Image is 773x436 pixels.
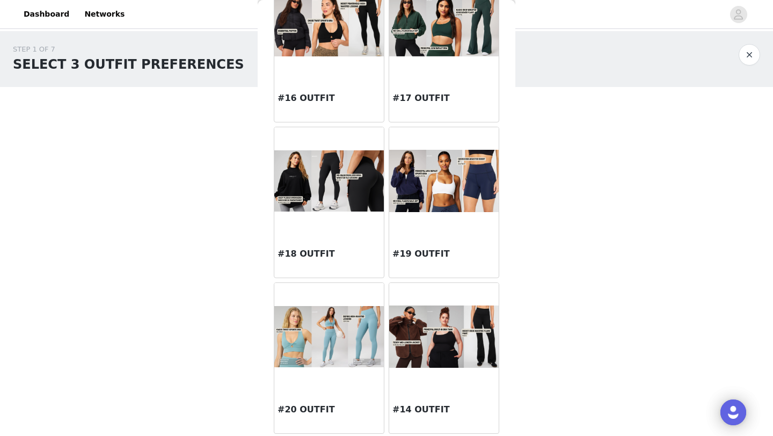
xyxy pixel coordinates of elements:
[17,2,76,26] a: Dashboard
[392,248,495,260] h3: #19 OUTFIT
[389,150,499,212] img: #19 OUTFIT
[13,55,244,74] h1: SELECT 3 OUTFIT PREFERENCES
[13,44,244,55] div: STEP 1 OF 7
[733,6,743,23] div: avatar
[274,306,384,368] img: #20 OUTFIT
[389,306,499,368] img: #14 OUTFIT
[274,150,384,212] img: #18 OUTFIT
[720,399,746,425] div: Open Intercom Messenger
[392,92,495,105] h3: #17 OUTFIT
[278,403,381,416] h3: #20 OUTFIT
[392,403,495,416] h3: #14 OUTFIT
[278,92,381,105] h3: #16 OUTFIT
[78,2,131,26] a: Networks
[278,248,381,260] h3: #18 OUTFIT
